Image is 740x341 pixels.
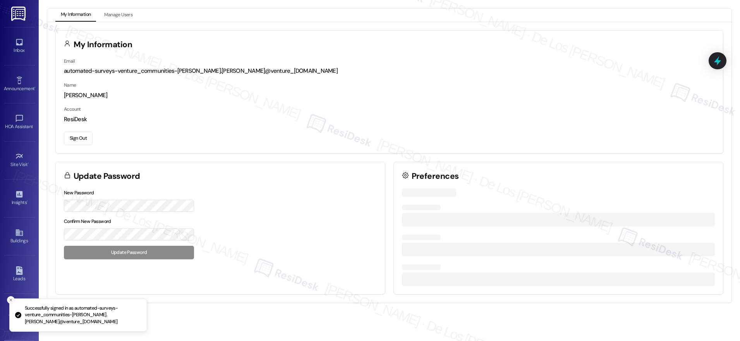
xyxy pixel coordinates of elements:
img: ResiDesk Logo [11,7,27,21]
label: Confirm New Password [64,218,111,224]
label: Email [64,58,75,64]
span: • [27,199,28,204]
span: • [28,161,29,166]
button: Close toast [7,296,15,304]
div: ResiDesk [64,115,715,123]
a: Buildings [4,226,35,247]
p: Successfully signed in as automated-surveys-venture_communities-[PERSON_NAME].[PERSON_NAME]@ventu... [25,305,141,326]
div: [PERSON_NAME] [64,91,715,99]
a: Templates • [4,302,35,323]
a: Leads [4,264,35,285]
a: HOA Assistant [4,112,35,133]
h3: Update Password [74,172,140,180]
label: Account [64,106,81,112]
button: My Information [55,9,96,22]
label: Name [64,82,76,88]
a: Site Visit • [4,150,35,171]
div: automated-surveys-venture_communities-[PERSON_NAME].[PERSON_NAME]@venture_[DOMAIN_NAME] [64,67,715,75]
h3: My Information [74,41,132,49]
label: New Password [64,190,94,196]
h3: Preferences [412,172,459,180]
a: Inbox [4,36,35,57]
button: Manage Users [99,9,138,22]
button: Sign Out [64,132,93,145]
span: • [34,85,36,90]
a: Insights • [4,188,35,209]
